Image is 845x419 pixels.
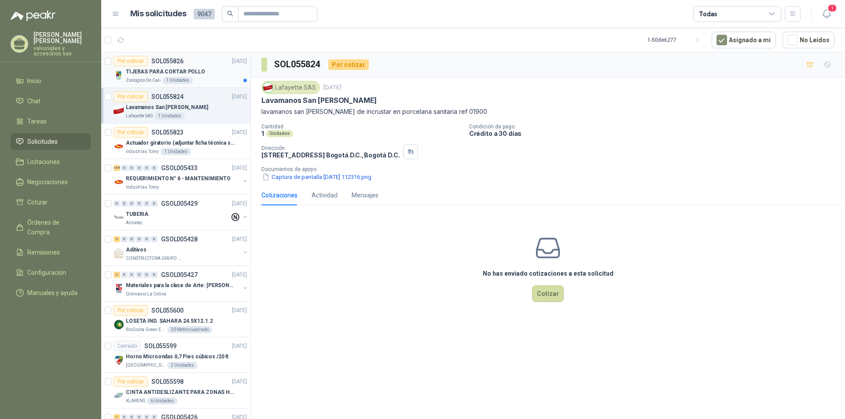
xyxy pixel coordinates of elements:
[151,94,184,100] p: SOL055824
[101,88,250,124] a: Por cotizarSOL055824[DATE] Company LogoLavamanos San [PERSON_NAME]Lafayette SAS1 Unidades
[151,165,158,171] div: 0
[27,117,47,126] span: Tareas
[126,246,147,254] p: Aditivos
[126,148,159,155] p: Industrias Tomy
[274,58,321,71] h3: SOL055824
[232,57,247,66] p: [DATE]
[27,177,68,187] span: Negociaciones
[114,272,120,278] div: 3
[136,272,143,278] div: 0
[136,165,143,171] div: 0
[101,337,250,373] a: CerradoSOL055599[DATE] Company LogoHorno Microondas 0,7 Pies cúbicos /20 lt[GEOGRAPHIC_DATA][PERS...
[114,127,148,138] div: Por cotizar
[161,272,198,278] p: GSOL005427
[161,236,198,242] p: GSOL005428
[167,326,212,333] div: 30 Metro cuadrado
[261,172,372,182] button: Captura de pantalla [DATE] 112316.png
[312,190,338,200] div: Actividad
[114,284,124,294] img: Company Logo
[151,200,158,207] div: 0
[261,81,320,94] div: Lafayette SAS
[126,362,165,369] p: [GEOGRAPHIC_DATA][PERSON_NAME]
[261,145,400,151] p: Dirección
[11,264,91,281] a: Configuración
[328,59,369,70] div: Por cotizar
[143,200,150,207] div: 0
[101,302,250,337] a: Por cotizarSOL055600[DATE] Company LogoLOSETA IND. SAHARA 24.5X12.1.2BioCosta Green Energy S.A.S3...
[126,219,143,226] p: Almatec
[27,197,48,207] span: Cotizar
[114,165,120,171] div: 169
[129,165,135,171] div: 0
[121,200,128,207] div: 0
[114,270,249,298] a: 3 0 0 0 0 0 GSOL005427[DATE] Company LogoMateriales para la clase de Arte: [PERSON_NAME]Gimnasio ...
[114,319,124,330] img: Company Logo
[114,106,124,116] img: Company Logo
[126,388,235,397] p: CINTA ANTIDESLIZANTE PARA ZONAS HUMEDAS
[151,307,184,313] p: SOL055600
[227,11,233,17] span: search
[114,234,249,262] a: 3 0 0 0 0 0 GSOL005428[DATE] Company LogoAditivosCONSTRUCTORA GRUPO FIP
[232,93,247,101] p: [DATE]
[126,255,181,262] p: CONSTRUCTORA GRUPO FIP
[469,124,841,130] p: Condición de pago
[11,244,91,261] a: Remisiones
[147,397,177,404] div: 6 Unidades
[11,194,91,211] a: Cotizar
[261,107,834,117] p: lavamanos san [PERSON_NAME] de incrustar en porcelana sanitaria ref 01900
[33,32,91,44] p: [PERSON_NAME] [PERSON_NAME]
[819,6,834,22] button: 1
[266,130,293,137] div: Unidades
[161,200,198,207] p: GSOL005429
[114,163,249,191] a: 169 0 0 0 0 0 GSOL005433[DATE] Company LogoREQUERIMIENTO N° 6 - MANTENIMIENTOIndustrias Tomy
[126,77,161,84] p: Zoologico De Cali
[712,32,775,48] button: Asignado a mi
[114,198,249,226] a: 0 0 0 0 0 0 GSOL005429[DATE] Company LogoTUBERIAAlmatec
[114,70,124,80] img: Company Logo
[126,291,166,298] p: Gimnasio La Colina
[27,96,40,106] span: Chat
[114,355,124,365] img: Company Logo
[121,165,128,171] div: 0
[647,33,705,47] div: 1 - 50 de 6277
[11,133,91,150] a: Solicitudes
[232,271,247,279] p: [DATE]
[114,305,148,316] div: Por cotizar
[129,236,135,242] div: 0
[261,190,298,200] div: Cotizaciones
[114,376,148,387] div: Por cotizar
[154,113,185,120] div: 1 Unidades
[144,343,176,349] p: SOL055599
[126,281,235,290] p: Materiales para la clase de Arte: [PERSON_NAME]
[114,390,124,401] img: Company Logo
[261,151,400,159] p: [STREET_ADDRESS] Bogotá D.C. , Bogotá D.C.
[101,124,250,159] a: Por cotizarSOL055823[DATE] Company LogoActuador giratorio (adjuntar ficha técnica si es diferente...
[151,272,158,278] div: 0
[143,236,150,242] div: 0
[11,284,91,301] a: Manuales y ayuda
[114,200,120,207] div: 0
[114,212,124,223] img: Company Logo
[126,210,148,219] p: TUBERIA
[263,83,273,92] img: Company Logo
[232,200,247,208] p: [DATE]
[136,200,143,207] div: 0
[162,77,193,84] div: 1 Unidades
[27,137,58,146] span: Solicitudes
[151,236,158,242] div: 0
[151,58,184,64] p: SOL055826
[261,124,462,130] p: Cantidad
[126,184,159,191] p: Industrias Tomy
[11,93,91,109] a: Chat
[126,175,231,183] p: REQUERIMIENTO N° 6 - MANTENIMIENTO
[232,306,247,315] p: [DATE]
[101,373,250,408] a: Por cotizarSOL055598[DATE] Company LogoCINTA ANTIDESLIZANTE PARA ZONAS HUMEDASKLARENS6 Unidades
[232,235,247,244] p: [DATE]
[783,32,834,48] button: No Leídos
[126,68,205,76] p: TIJERAS PARA CORTAR POLLO
[194,9,215,19] span: 9047
[699,9,717,19] div: Todas
[27,218,82,237] span: Órdenes de Compra
[483,269,614,278] h3: No has enviado cotizaciones a esta solicitud
[126,317,213,325] p: LOSETA IND. SAHARA 24.5X12.1.2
